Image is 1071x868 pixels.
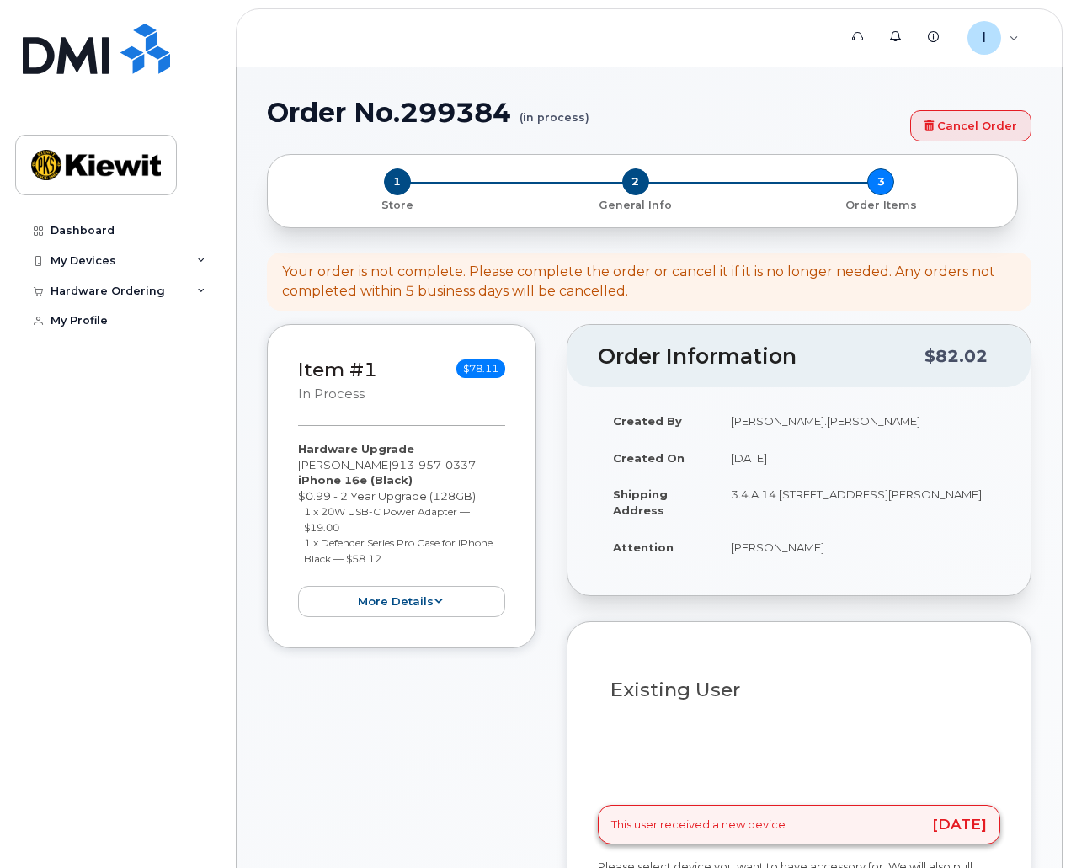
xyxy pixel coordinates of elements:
span: 2 [622,168,649,195]
p: Store [288,198,506,213]
small: in process [298,386,365,402]
a: Item #1 [298,358,377,381]
span: 1 [384,168,411,195]
div: $82.02 [924,340,988,372]
a: 2 General Info [513,195,758,213]
a: 1 Store [281,195,513,213]
span: $78.11 [456,359,505,378]
button: more details [298,586,505,617]
strong: Created By [613,414,682,428]
h3: Existing User [610,679,988,700]
div: Your order is not complete. Please complete the order or cancel it if it is no longer needed. Any... [282,263,1016,301]
small: (in process) [520,98,589,124]
strong: Shipping Address [613,487,668,517]
td: [DATE] [716,439,1000,477]
strong: iPhone 16e (Black) [298,473,413,487]
span: 957 [414,458,441,471]
span: [DATE] [932,817,987,832]
a: Cancel Order [910,110,1031,141]
strong: Hardware Upgrade [298,442,414,455]
strong: Attention [613,541,674,554]
span: 913 [392,458,476,471]
div: This user received a new device [598,805,1000,844]
strong: Created On [613,451,685,465]
small: 1 x 20W USB-C Power Adapter — $19.00 [304,505,470,534]
span: 0337 [441,458,476,471]
h1: Order No.299384 [267,98,902,127]
small: 1 x Defender Series Pro Case for iPhone Black — $58.12 [304,536,493,565]
p: General Info [520,198,751,213]
td: 3.4.A.14 [STREET_ADDRESS][PERSON_NAME] [716,476,1000,528]
div: [PERSON_NAME] $0.99 - 2 Year Upgrade (128GB) [298,441,505,617]
h2: Order Information [598,345,924,369]
td: [PERSON_NAME].[PERSON_NAME] [716,402,1000,439]
td: [PERSON_NAME] [716,529,1000,566]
